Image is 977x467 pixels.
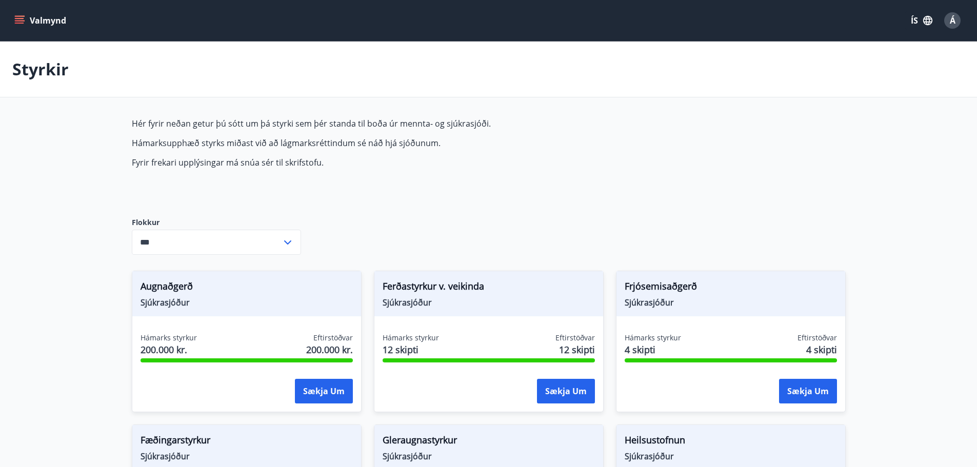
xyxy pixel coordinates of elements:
[383,343,439,356] span: 12 skipti
[141,297,353,308] span: Sjúkrasjóður
[295,379,353,403] button: Sækja um
[383,433,595,451] span: Gleraugnastyrkur
[141,451,353,462] span: Sjúkrasjóður
[313,333,353,343] span: Eftirstöðvar
[383,333,439,343] span: Hámarks styrkur
[625,333,681,343] span: Hámarks styrkur
[132,137,616,149] p: Hámarksupphæð styrks miðast við að lágmarksréttindum sé náð hjá sjóðunum.
[559,343,595,356] span: 12 skipti
[132,217,301,228] label: Flokkur
[383,451,595,462] span: Sjúkrasjóður
[797,333,837,343] span: Eftirstöðvar
[905,11,938,30] button: ÍS
[141,279,353,297] span: Augnaðgerð
[950,15,955,26] span: Á
[12,11,70,30] button: menu
[383,297,595,308] span: Sjúkrasjóður
[383,279,595,297] span: Ferðastyrkur v. veikinda
[625,433,837,451] span: Heilsustofnun
[306,343,353,356] span: 200.000 kr.
[625,343,681,356] span: 4 skipti
[132,118,616,129] p: Hér fyrir neðan getur þú sótt um þá styrki sem þér standa til boða úr mennta- og sjúkrasjóði.
[779,379,837,403] button: Sækja um
[625,451,837,462] span: Sjúkrasjóður
[141,343,197,356] span: 200.000 kr.
[940,8,965,33] button: Á
[537,379,595,403] button: Sækja um
[12,58,69,80] p: Styrkir
[625,297,837,308] span: Sjúkrasjóður
[625,279,837,297] span: Frjósemisaðgerð
[806,343,837,356] span: 4 skipti
[141,433,353,451] span: Fæðingarstyrkur
[555,333,595,343] span: Eftirstöðvar
[141,333,197,343] span: Hámarks styrkur
[132,157,616,168] p: Fyrir frekari upplýsingar má snúa sér til skrifstofu.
